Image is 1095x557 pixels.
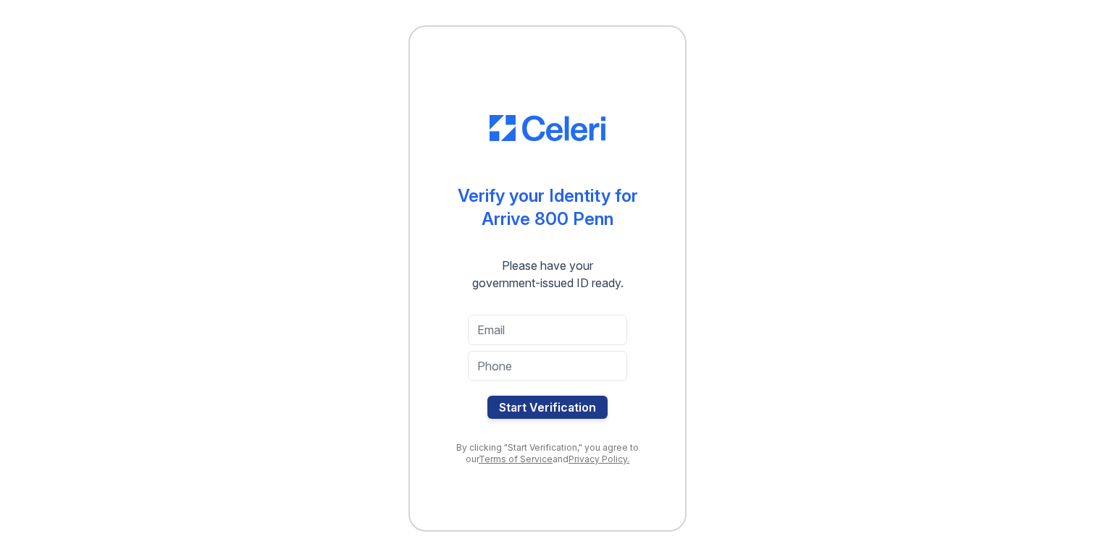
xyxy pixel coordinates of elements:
div: Verify your Identity for Arrive 800 Penn [458,184,638,231]
div: Please have your government-issued ID ready. [446,257,650,292]
div: By clicking "Start Verification," you agree to our and [439,442,656,465]
a: Privacy Policy. [569,454,629,464]
a: Terms of Service [479,454,553,464]
button: Start Verification [487,396,608,419]
img: CE_Logo_Blue-a8612792a0a2168367f1c8372b55b34899dd931a85d93a1a3d3e32e68fde9ad4.png [490,115,605,141]
input: Email [468,315,627,345]
input: Phone [468,351,627,381]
